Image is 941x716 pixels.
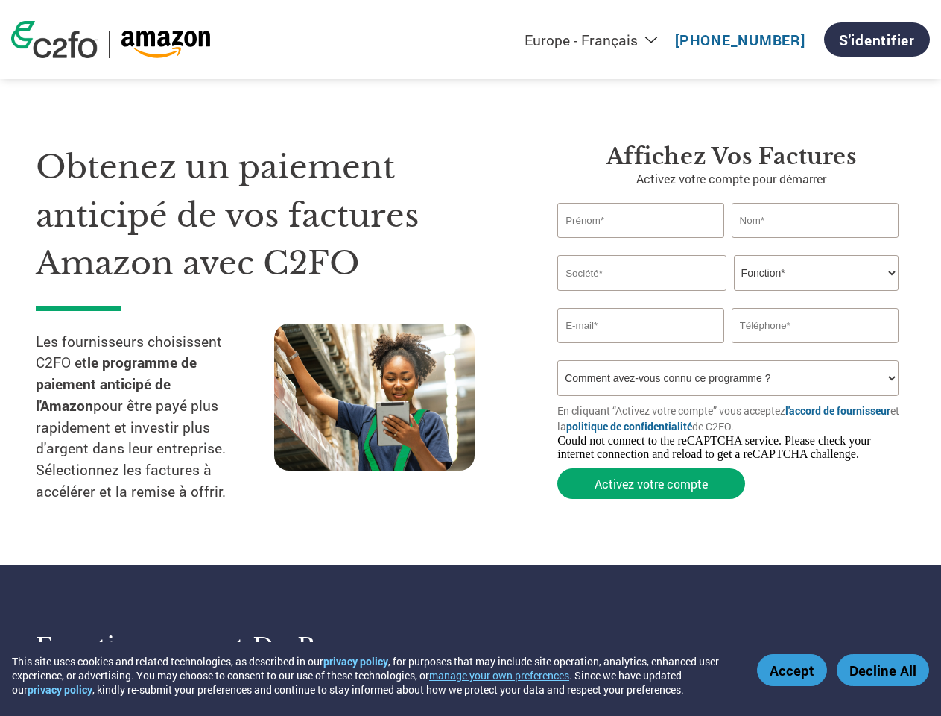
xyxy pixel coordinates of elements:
a: politique de confidentialité [566,419,692,433]
a: [PHONE_NUMBER] [675,31,805,49]
a: privacy policy [323,654,388,668]
div: Could not connect to the reCAPTCHA service. Please check your internet connection and reload to g... [557,434,905,461]
input: Société* [557,255,726,291]
a: l'accord de fournisseur [785,403,890,418]
button: Activez votre compte [557,468,745,499]
img: Amazon [121,31,211,58]
h3: Affichez vos factures [557,143,905,170]
h1: Obtenez un paiement anticipé de vos factures Amazon avec C2FO [36,143,513,288]
p: Activez votre compte pour démarrer [557,170,905,188]
a: privacy policy [28,682,92,697]
div: Invalid first name or first name is too long [557,239,724,249]
p: Les fournisseurs choisissent C2FO et pour être payé plus rapidement et investir plus d'argent dan... [36,331,274,503]
button: Decline All [837,654,929,686]
button: Accept [757,654,827,686]
div: Invalid last name or last name is too long [732,239,899,249]
h3: Fonctionnement du programme [36,632,452,662]
img: supply chain worker [274,324,475,471]
select: Title/Role [734,255,899,291]
button: manage your own preferences [429,668,569,682]
div: Inavlid Phone Number [732,345,899,354]
div: This site uses cookies and related technologies, as described in our , for purposes that may incl... [12,654,735,697]
div: Inavlid Email Address [557,345,724,354]
input: Téléphone* [732,308,899,343]
a: S'identifier [824,22,930,57]
input: Prénom* [557,203,724,238]
strong: le programme de paiement anticipé de l'Amazon [36,353,197,415]
p: En cliquant “Activez votre compte” vous acceptez et la de C2FO. [557,403,905,434]
div: Invalid company name or company name is too long [557,292,898,302]
input: Invalid Email format [557,308,724,343]
img: c2fo logo [11,21,98,58]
